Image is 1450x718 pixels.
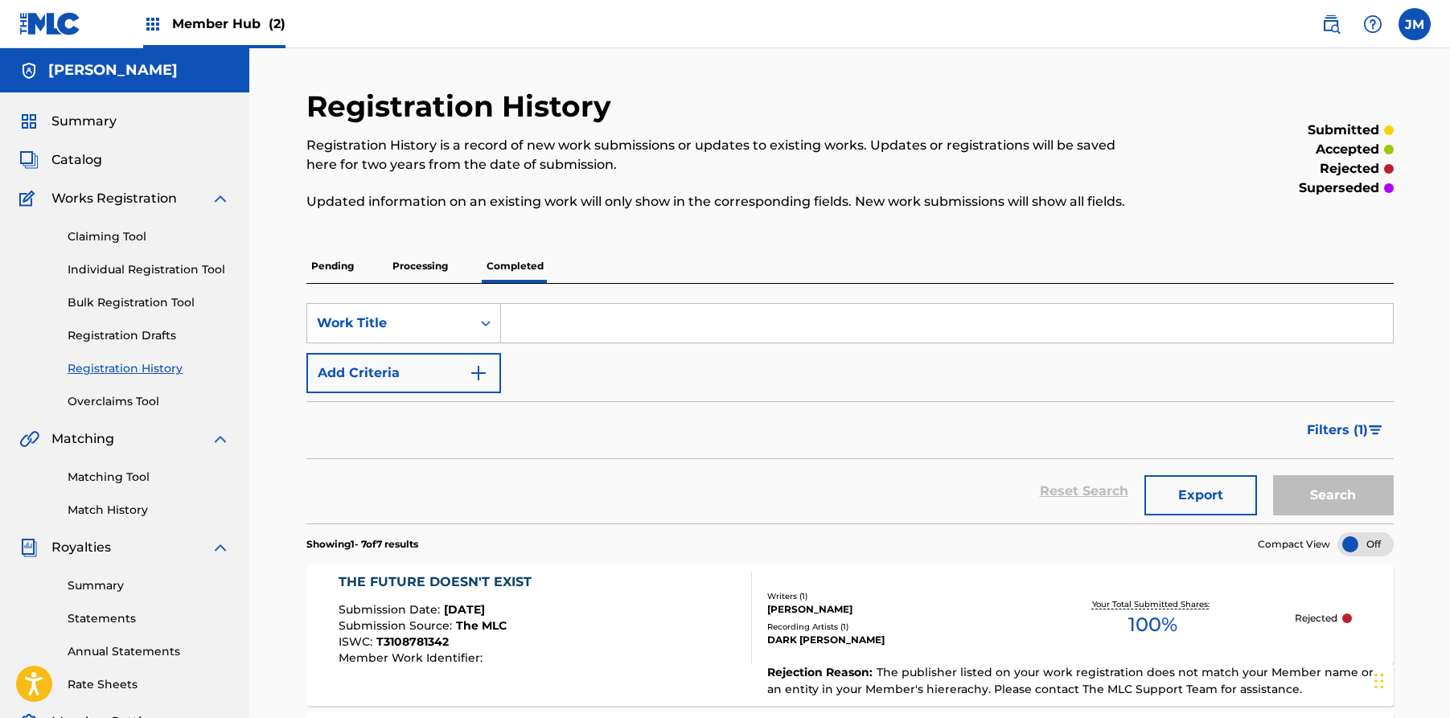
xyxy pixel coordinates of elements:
p: superseded [1299,178,1379,198]
div: Help [1357,8,1389,40]
img: Summary [19,112,39,131]
div: [PERSON_NAME] [767,602,1010,617]
a: Public Search [1315,8,1347,40]
img: expand [211,189,230,208]
span: ISWC : [339,634,376,649]
p: Completed [482,249,548,283]
button: Filters (1) [1297,410,1394,450]
img: expand [211,429,230,449]
span: (2) [269,16,285,31]
span: Matching [51,429,114,449]
img: Accounts [19,61,39,80]
a: Rate Sheets [68,676,230,693]
img: MLC Logo [19,12,81,35]
span: Works Registration [51,189,177,208]
span: Royalties [51,538,111,557]
div: Writers ( 1 ) [767,590,1010,602]
iframe: Resource Center [1405,468,1450,601]
img: filter [1369,425,1382,435]
p: Showing 1 - 7 of 7 results [306,537,418,552]
div: User Menu [1399,8,1431,40]
p: submitted [1308,121,1379,140]
img: expand [211,538,230,557]
div: DARK [PERSON_NAME] [767,633,1010,647]
p: rejected [1320,159,1379,178]
button: Export [1144,475,1257,515]
a: Summary [68,577,230,594]
img: Catalog [19,150,39,170]
span: The publisher listed on your work registration does not match your Member name or an entity in yo... [767,665,1374,696]
span: Catalog [51,150,102,170]
span: T3108781342 [376,634,449,649]
span: Member Hub [172,14,285,33]
p: Updated information on an existing work will only show in the corresponding fields. New work subm... [306,192,1144,211]
span: Filters ( 1 ) [1307,421,1368,440]
p: accepted [1316,140,1379,159]
a: Matching Tool [68,469,230,486]
span: Compact View [1258,537,1330,552]
div: Work Title [317,314,462,333]
a: Match History [68,502,230,519]
span: The MLC [456,618,507,633]
span: Submission Source : [339,618,456,633]
div: Drag [1374,657,1384,705]
a: SummarySummary [19,112,117,131]
h5: Jason McDonald [48,61,178,80]
p: Registration History is a record of new work submissions or updates to existing works. Updates or... [306,136,1144,174]
p: Pending [306,249,359,283]
a: CatalogCatalog [19,150,102,170]
img: Works Registration [19,189,40,208]
a: Claiming Tool [68,228,230,245]
span: [DATE] [444,602,485,617]
span: Rejection Reason : [767,665,877,679]
img: Top Rightsholders [143,14,162,34]
a: Statements [68,610,230,627]
img: Matching [19,429,39,449]
a: Registration Drafts [68,327,230,344]
p: Processing [388,249,453,283]
span: Summary [51,112,117,131]
img: search [1321,14,1341,34]
a: Annual Statements [68,643,230,660]
span: Member Work Identifier : [339,650,487,665]
button: Add Criteria [306,353,501,393]
p: Your Total Submitted Shares: [1092,598,1214,610]
a: Overclaims Tool [68,393,230,410]
p: Rejected [1295,611,1337,626]
img: 9d2ae6d4665cec9f34b9.svg [469,363,488,383]
img: Royalties [19,538,39,557]
div: THE FUTURE DOESN'T EXIST [339,572,540,592]
span: Submission Date : [339,602,444,617]
a: Bulk Registration Tool [68,294,230,311]
a: THE FUTURE DOESN'T EXISTSubmission Date:[DATE]Submission Source:The MLCISWC:T3108781342Member Wor... [306,564,1394,706]
div: Recording Artists ( 1 ) [767,621,1010,633]
img: help [1363,14,1382,34]
a: Registration History [68,360,230,377]
iframe: Chat Widget [1370,641,1450,718]
span: 100 % [1128,610,1177,639]
form: Search Form [306,303,1394,523]
a: Individual Registration Tool [68,261,230,278]
h2: Registration History [306,88,619,125]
